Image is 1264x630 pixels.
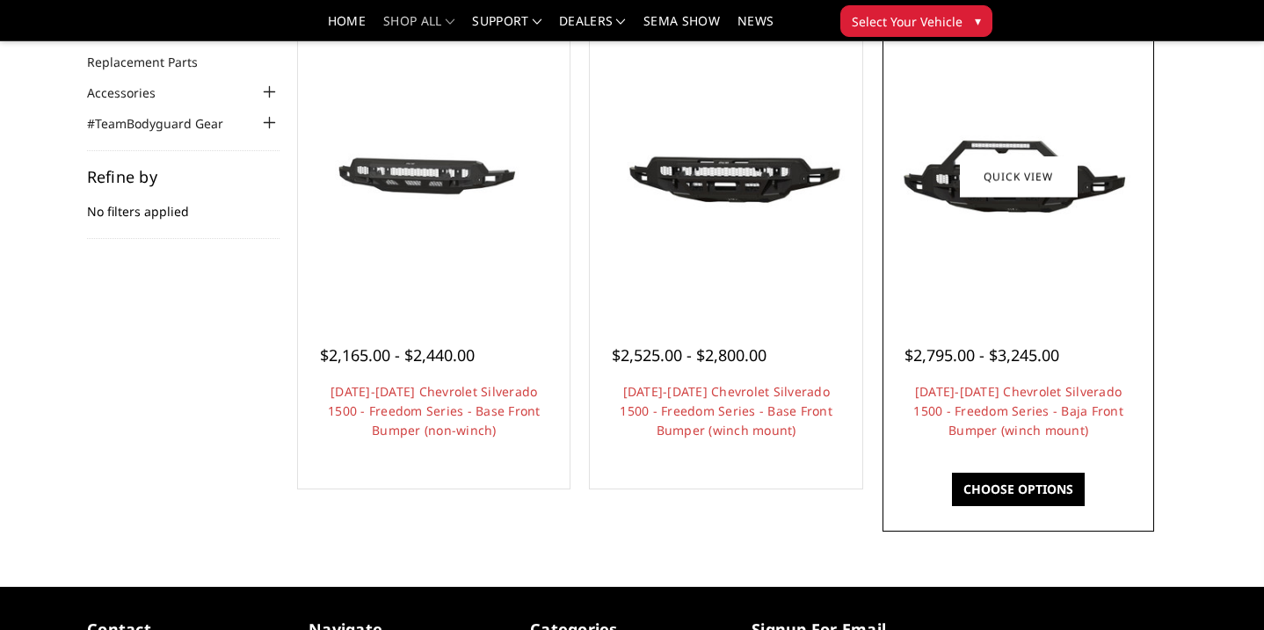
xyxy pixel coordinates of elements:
[643,15,720,40] a: SEMA Show
[87,169,280,185] h5: Refine by
[737,15,774,40] a: News
[852,12,963,31] span: Select Your Vehicle
[612,344,766,366] span: $2,525.00 - $2,800.00
[87,169,280,239] div: No filters applied
[328,15,366,40] a: Home
[904,344,1059,366] span: $2,795.00 - $3,245.00
[320,344,475,366] span: $2,165.00 - $2,440.00
[975,11,981,30] span: ▾
[87,53,220,71] a: Replacement Parts
[302,45,565,308] a: 2022-2025 Chevrolet Silverado 1500 - Freedom Series - Base Front Bumper (non-winch) 2022-2025 Che...
[620,383,832,438] a: [DATE]-[DATE] Chevrolet Silverado 1500 - Freedom Series - Base Front Bumper (winch mount)
[87,114,245,133] a: #TeamBodyguard Gear
[594,103,857,250] img: 2022-2025 Chevrolet Silverado 1500 - Freedom Series - Base Front Bumper (winch mount)
[328,383,541,438] a: [DATE]-[DATE] Chevrolet Silverado 1500 - Freedom Series - Base Front Bumper (non-winch)
[383,15,454,40] a: shop all
[887,45,1150,308] a: 2022-2025 Chevrolet Silverado 1500 - Freedom Series - Baja Front Bumper (winch mount)
[952,473,1085,506] a: Choose Options
[887,103,1150,250] img: 2022-2025 Chevrolet Silverado 1500 - Freedom Series - Baja Front Bumper (winch mount)
[913,383,1123,438] a: [DATE]-[DATE] Chevrolet Silverado 1500 - Freedom Series - Baja Front Bumper (winch mount)
[87,83,178,102] a: Accessories
[840,5,992,37] button: Select Your Vehicle
[960,156,1078,197] a: Quick view
[472,15,541,40] a: Support
[594,45,857,308] a: 2022-2025 Chevrolet Silverado 1500 - Freedom Series - Base Front Bumper (winch mount) 2022-2025 C...
[559,15,626,40] a: Dealers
